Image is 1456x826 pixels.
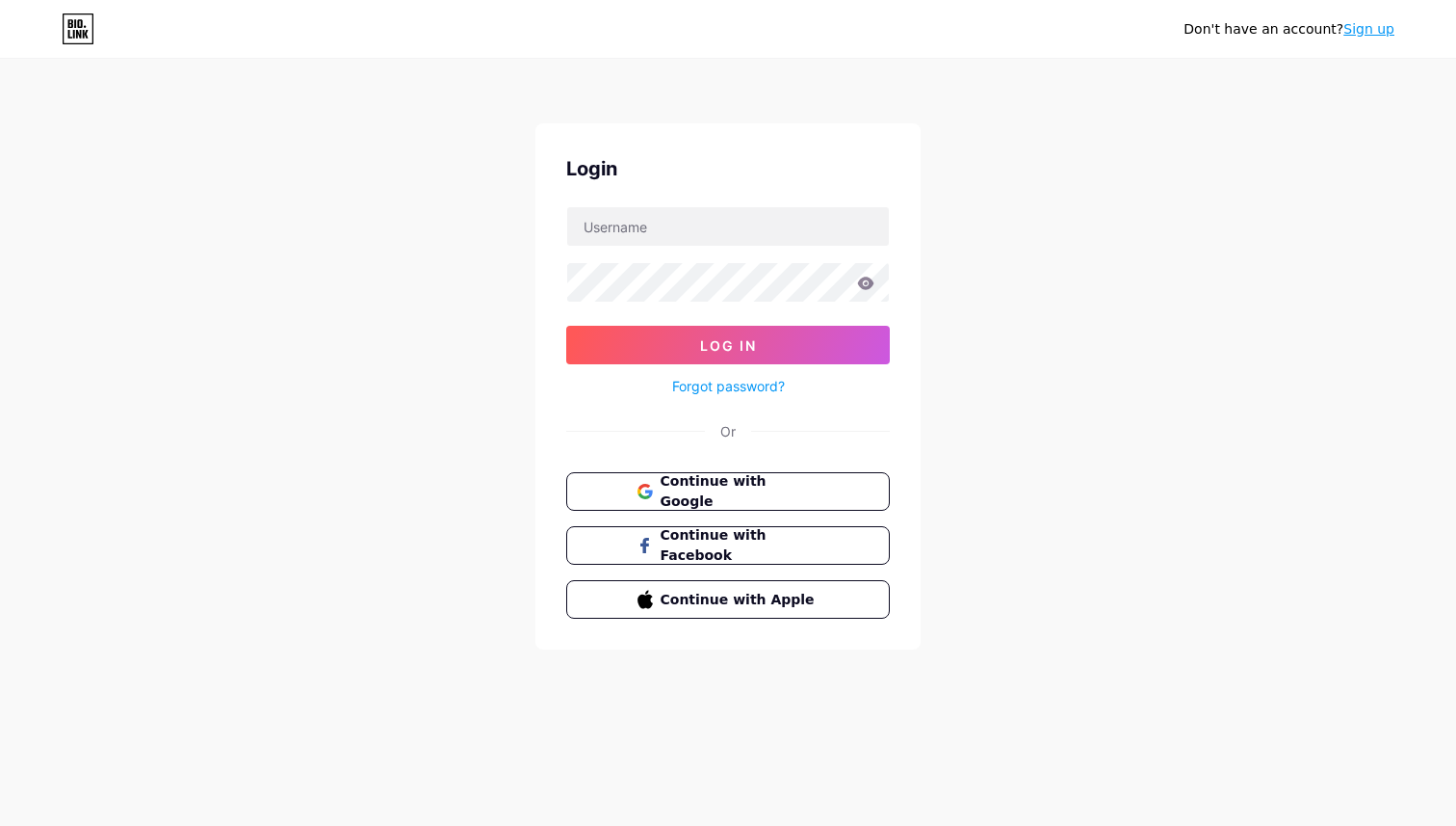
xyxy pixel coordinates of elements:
[566,326,890,364] button: Log In
[566,580,890,619] button: Continue with Apple
[1183,19,1394,40] div: Don't have an account?
[720,421,736,441] div: Or
[661,471,819,512] span: Continue with Google
[567,207,889,246] input: Username
[661,525,819,566] span: Continue with Facebook
[700,337,757,354] span: Log In
[672,376,785,396] a: Forgot password?
[1343,21,1394,37] a: Sign up
[566,472,890,511] button: Continue with Google
[661,590,819,610] span: Continue with Apple
[566,526,890,565] button: Continue with Facebook
[566,154,890,183] div: Login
